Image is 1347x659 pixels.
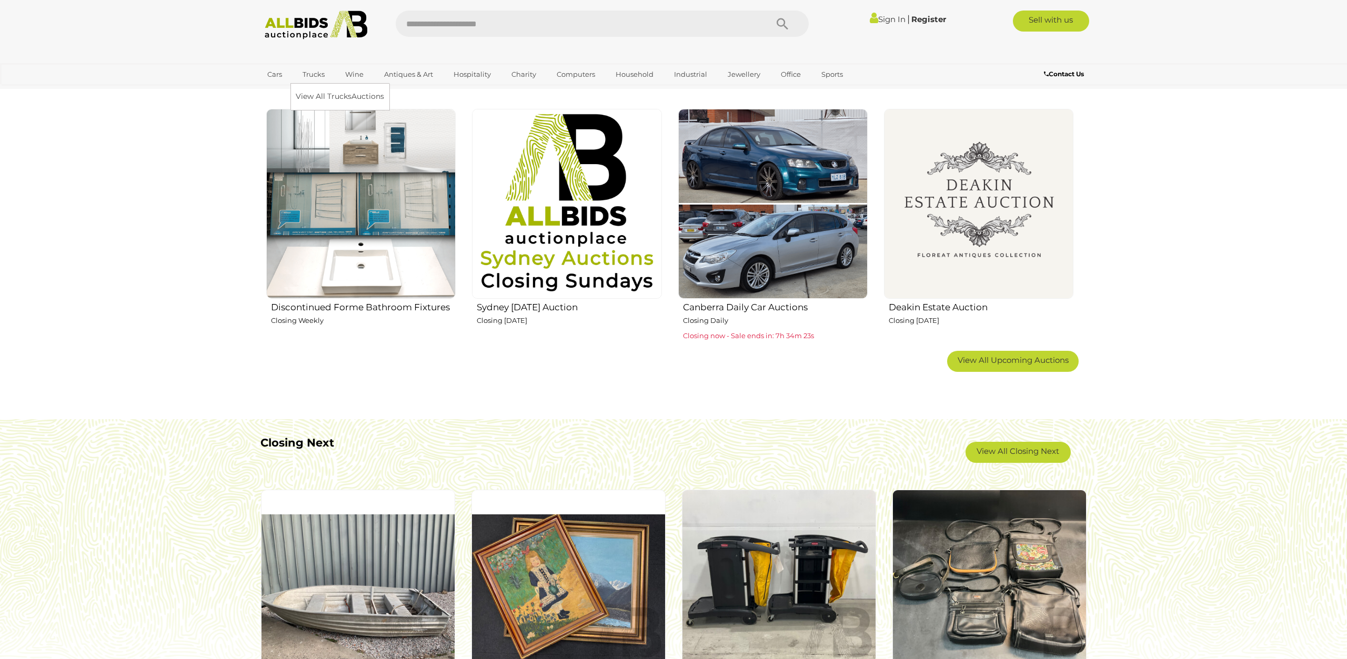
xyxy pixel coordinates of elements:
[678,109,868,298] img: Canberra Daily Car Auctions
[667,66,714,83] a: Industrial
[947,351,1079,372] a: View All Upcoming Auctions
[889,315,1073,327] p: Closing [DATE]
[884,109,1073,298] img: Deakin Estate Auction
[883,108,1073,342] a: Deakin Estate Auction Closing [DATE]
[271,315,456,327] p: Closing Weekly
[683,315,868,327] p: Closing Daily
[550,66,602,83] a: Computers
[260,436,334,449] b: Closing Next
[889,300,1073,312] h2: Deakin Estate Auction
[260,83,349,100] a: [GEOGRAPHIC_DATA]
[609,66,660,83] a: Household
[266,109,456,298] img: Discontinued Forme Bathroom Fixtures
[1044,70,1084,78] b: Contact Us
[907,13,910,25] span: |
[447,66,498,83] a: Hospitality
[477,300,661,312] h2: Sydney [DATE] Auction
[911,14,946,24] a: Register
[259,11,373,39] img: Allbids.com.au
[271,300,456,312] h2: Discontinued Forme Bathroom Fixtures
[815,66,850,83] a: Sports
[505,66,543,83] a: Charity
[1044,68,1087,80] a: Contact Us
[870,14,906,24] a: Sign In
[1013,11,1089,32] a: Sell with us
[296,66,331,83] a: Trucks
[266,108,456,342] a: Discontinued Forme Bathroom Fixtures Closing Weekly
[721,66,767,83] a: Jewellery
[471,108,661,342] a: Sydney [DATE] Auction Closing [DATE]
[377,66,440,83] a: Antiques & Art
[683,300,868,312] h2: Canberra Daily Car Auctions
[678,108,868,342] a: Canberra Daily Car Auctions Closing Daily Closing now - Sale ends in: 7h 34m 23s
[756,11,809,37] button: Search
[338,66,370,83] a: Wine
[958,355,1069,365] span: View All Upcoming Auctions
[472,109,661,298] img: Sydney Sunday Auction
[260,66,289,83] a: Cars
[683,331,814,340] span: Closing now - Sale ends in: 7h 34m 23s
[774,66,808,83] a: Office
[966,442,1071,463] a: View All Closing Next
[477,315,661,327] p: Closing [DATE]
